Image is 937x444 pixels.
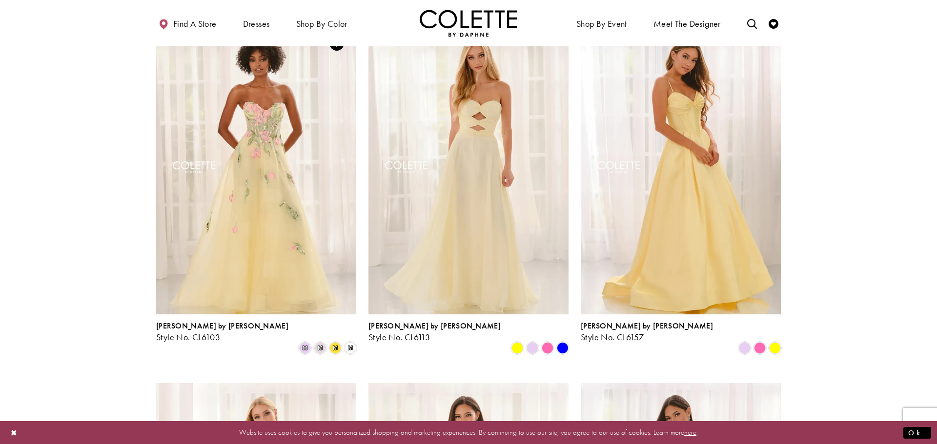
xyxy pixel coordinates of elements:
[156,321,288,331] span: [PERSON_NAME] by [PERSON_NAME]
[684,427,696,437] a: here
[581,24,781,314] a: Visit Colette by Daphne Style No. CL6157 Page
[314,342,326,354] i: Pink/Multi
[653,19,721,29] span: Meet the designer
[70,426,867,439] p: Website uses cookies to give you personalized shopping and marketing experiences. By continuing t...
[156,322,288,342] div: Colette by Daphne Style No. CL6103
[368,321,501,331] span: [PERSON_NAME] by [PERSON_NAME]
[345,342,356,354] i: White/Multi
[769,342,781,354] i: Yellow
[651,10,723,37] a: Meet the designer
[574,10,630,37] span: Shop By Event
[173,19,217,29] span: Find a store
[581,321,713,331] span: [PERSON_NAME] by [PERSON_NAME]
[299,342,311,354] i: Lilac/Multi
[581,331,644,343] span: Style No. CL6157
[368,331,430,343] span: Style No. CL6113
[557,342,569,354] i: Blue
[739,342,751,354] i: Lilac
[420,10,517,37] a: Visit Home Page
[368,24,569,314] a: Visit Colette by Daphne Style No. CL6113 Page
[241,10,272,37] span: Dresses
[243,19,270,29] span: Dresses
[6,424,22,441] button: Close Dialog
[294,10,350,37] span: Shop by color
[754,342,766,354] i: Pink
[527,342,538,354] i: Lilac
[296,19,347,29] span: Shop by color
[511,342,523,354] i: Yellow
[156,10,219,37] a: Find a store
[156,24,356,314] a: Visit Colette by Daphne Style No. CL6103 Page
[542,342,553,354] i: Pink
[420,10,517,37] img: Colette by Daphne
[766,10,781,37] a: Check Wishlist
[156,331,220,343] span: Style No. CL6103
[329,342,341,354] i: Yellow/Multi
[368,322,501,342] div: Colette by Daphne Style No. CL6113
[576,19,627,29] span: Shop By Event
[903,426,931,439] button: Submit Dialog
[581,322,713,342] div: Colette by Daphne Style No. CL6157
[745,10,759,37] a: Toggle search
